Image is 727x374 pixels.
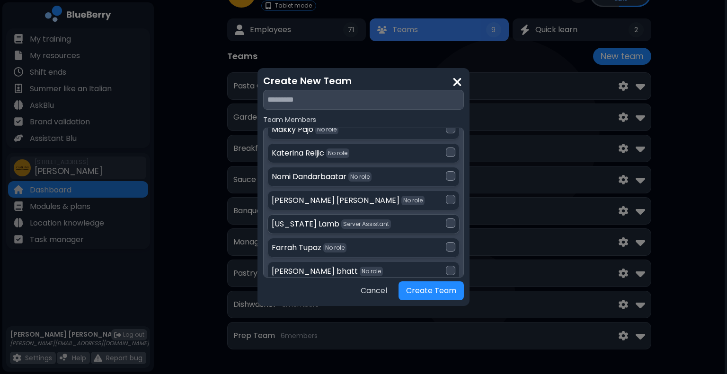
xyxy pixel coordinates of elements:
button: Cancel [353,281,395,300]
p: No role [317,126,337,133]
p: Server Assistant [343,220,389,228]
p: No role [328,149,347,157]
label: Team Members [263,115,464,124]
p: No role [403,197,423,204]
p: No role [350,173,370,181]
p: No role [362,268,381,275]
button: Create Team [399,281,464,300]
p: Katerina Reljic [272,148,324,159]
p: [PERSON_NAME] bhatt [272,266,358,277]
p: [US_STATE] Lamb [272,218,339,230]
p: [PERSON_NAME] [PERSON_NAME] [272,195,399,206]
p: Farrah Tupaz [272,242,321,253]
img: close icon [452,76,462,88]
p: No role [325,244,345,252]
h2: Create New Team [263,74,464,88]
p: Nomi Dandarbaatar [272,171,346,183]
p: Makky Pajo [272,124,313,135]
